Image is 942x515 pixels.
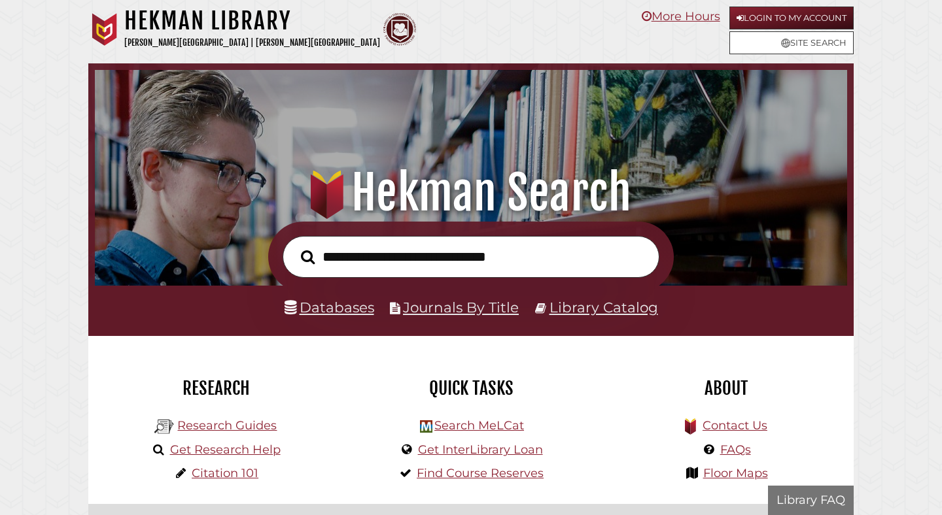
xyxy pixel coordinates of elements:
[170,442,281,457] a: Get Research Help
[192,466,258,480] a: Citation 101
[729,31,854,54] a: Site Search
[124,35,380,50] p: [PERSON_NAME][GEOGRAPHIC_DATA] | [PERSON_NAME][GEOGRAPHIC_DATA]
[177,418,277,433] a: Research Guides
[88,13,121,46] img: Calvin University
[420,420,432,433] img: Hekman Library Logo
[353,377,589,399] h2: Quick Tasks
[285,299,374,316] a: Databases
[729,7,854,29] a: Login to My Account
[549,299,658,316] a: Library Catalog
[703,418,767,433] a: Contact Us
[301,249,315,264] i: Search
[703,466,768,480] a: Floor Maps
[434,418,524,433] a: Search MeLCat
[403,299,519,316] a: Journals By Title
[154,417,174,437] img: Hekman Library Logo
[608,377,844,399] h2: About
[98,377,334,399] h2: Research
[383,13,416,46] img: Calvin Theological Seminary
[124,7,380,35] h1: Hekman Library
[417,466,544,480] a: Find Course Reserves
[418,442,543,457] a: Get InterLibrary Loan
[720,442,751,457] a: FAQs
[109,164,833,222] h1: Hekman Search
[294,246,321,268] button: Search
[642,9,720,24] a: More Hours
